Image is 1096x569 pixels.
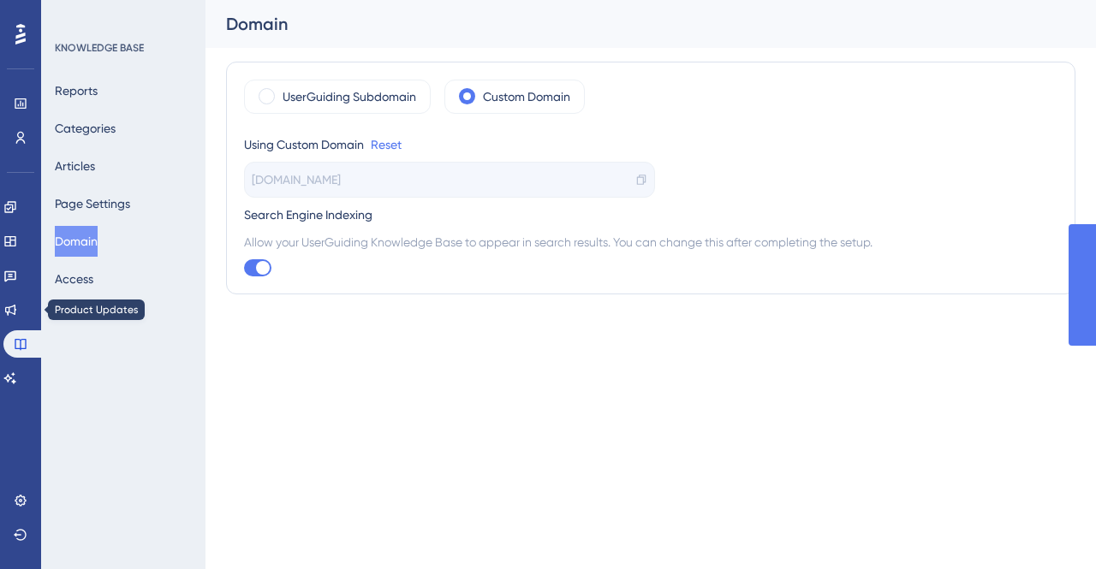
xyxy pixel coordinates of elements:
[55,151,95,181] button: Articles
[252,169,341,190] span: [DOMAIN_NAME]
[244,232,1057,252] span: Allow your UserGuiding Knowledge Base to appear in search results. You can change this after comp...
[244,204,1057,225] div: Search Engine Indexing
[283,86,416,107] label: UserGuiding Subdomain
[55,226,98,257] button: Domain
[55,75,98,106] button: Reports
[244,134,364,155] div: Using Custom Domain
[55,41,144,55] div: KNOWLEDGE BASE
[483,86,570,107] label: Custom Domain
[226,12,1033,36] div: Domain
[371,134,402,155] a: Reset
[55,113,116,144] button: Categories
[55,264,93,294] button: Access
[1024,501,1075,553] iframe: UserGuiding AI Assistant Launcher
[55,188,130,219] button: Page Settings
